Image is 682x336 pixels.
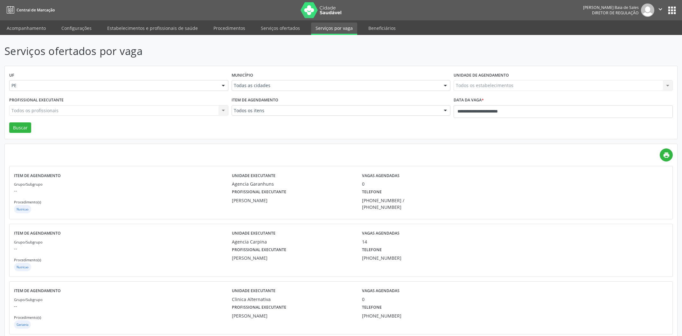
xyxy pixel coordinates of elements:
[232,296,353,303] div: Clinica Alternativa
[657,6,664,13] i: 
[232,238,353,245] div: Agencia Carpina
[362,229,400,238] label: Vagas agendadas
[362,286,400,296] label: Vagas agendadas
[232,312,353,319] div: [PERSON_NAME]
[9,122,31,133] button: Buscar
[17,323,28,327] small: Geriatria
[232,245,286,255] label: Profissional executante
[14,182,43,187] small: Grupo/Subgrupo
[454,95,484,105] label: Data da vaga
[14,297,43,302] small: Grupo/Subgrupo
[14,229,61,238] label: Item de agendamento
[364,23,400,34] a: Beneficiários
[362,181,451,187] div: 0
[232,286,275,296] label: Unidade executante
[232,171,275,181] label: Unidade executante
[641,3,654,17] img: img
[660,148,673,161] a: print
[4,43,476,59] p: Serviços ofertados por vaga
[362,238,451,245] div: 14
[256,23,304,34] a: Serviços ofertados
[57,23,96,34] a: Configurações
[654,3,666,17] button: 
[234,107,438,114] span: Todos os itens
[14,315,41,320] small: Procedimento(s)
[362,197,418,210] div: [PHONE_NUMBER] / [PHONE_NUMBER]
[14,171,61,181] label: Item de agendamento
[362,296,451,303] div: 0
[232,71,253,80] label: Município
[454,71,509,80] label: Unidade de agendamento
[14,187,232,194] p: --
[232,255,353,261] div: [PERSON_NAME]
[103,23,202,34] a: Estabelecimentos e profissionais de saúde
[14,257,41,262] small: Procedimento(s)
[232,229,275,238] label: Unidade executante
[234,82,438,89] span: Todas as cidades
[14,240,43,244] small: Grupo/Subgrupo
[232,181,353,187] div: Agencia Garanhuns
[362,312,418,319] div: [PHONE_NUMBER]
[232,197,353,204] div: [PERSON_NAME]
[592,10,639,16] span: Diretor de regulação
[362,255,418,261] div: [PHONE_NUMBER]
[4,5,55,15] a: Central de Marcação
[14,286,61,296] label: Item de agendamento
[583,5,639,10] div: [PERSON_NAME] Baia de Sales
[14,200,41,204] small: Procedimento(s)
[232,303,286,312] label: Profissional executante
[2,23,50,34] a: Acompanhamento
[362,187,382,197] label: Telefone
[666,5,678,16] button: apps
[17,265,29,269] small: Nutricao
[362,171,400,181] label: Vagas agendadas
[17,7,55,13] span: Central de Marcação
[362,303,382,312] label: Telefone
[663,152,670,159] i: print
[17,207,29,211] small: Nutricao
[311,23,357,35] a: Serviços por vaga
[232,187,286,197] label: Profissional executante
[9,95,64,105] label: Profissional executante
[14,303,232,309] p: --
[14,245,232,252] p: --
[209,23,250,34] a: Procedimentos
[9,71,14,80] label: UF
[232,95,278,105] label: Item de agendamento
[11,82,215,89] span: PE
[362,245,382,255] label: Telefone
